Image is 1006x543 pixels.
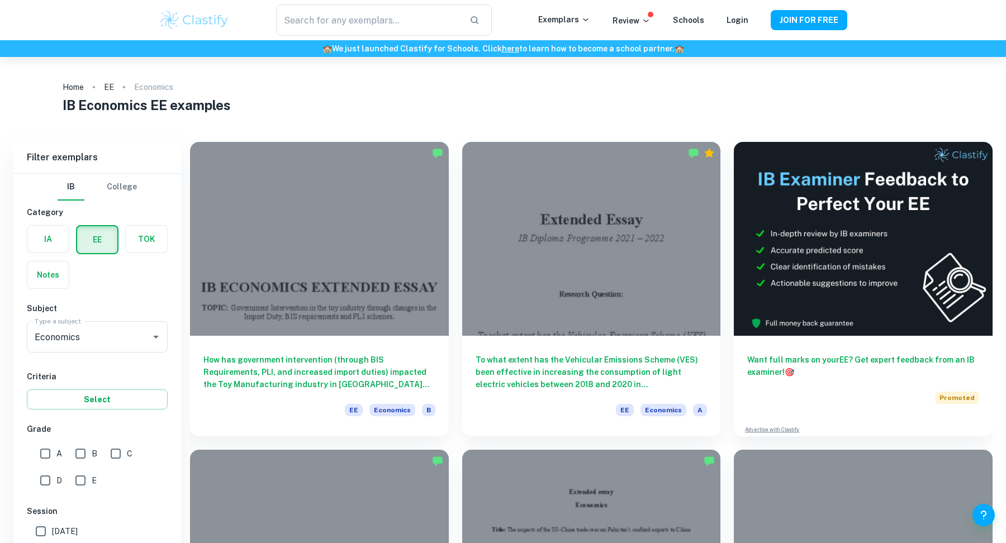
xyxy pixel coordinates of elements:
[935,392,979,404] span: Promoted
[432,455,443,466] img: Marked
[771,10,847,30] button: JOIN FOR FREE
[704,455,715,466] img: Marked
[63,79,84,95] a: Home
[13,142,181,173] h6: Filter exemplars
[126,226,167,253] button: TOK
[56,474,62,487] span: D
[203,354,435,390] h6: How has government intervention (through BIS Requirements, PLI, and increased import duties) impa...
[159,9,230,31] img: Clastify logo
[785,368,794,377] span: 🎯
[27,261,69,288] button: Notes
[27,226,69,253] button: IA
[104,79,114,95] a: EE
[35,316,81,326] label: Type a subject
[127,447,132,460] span: C
[462,142,721,436] a: To what extent has the Vehicular Emissions Scheme (VES) been effective in increasing the consumpt...
[538,13,590,26] p: Exemplars
[693,404,707,416] span: A
[52,525,78,537] span: [DATE]
[58,174,137,201] div: Filter type choice
[476,354,708,390] h6: To what extent has the Vehicular Emissions Scheme (VES) been effective in increasing the consumpt...
[27,423,168,435] h6: Grade
[704,147,715,159] div: Premium
[345,404,363,416] span: EE
[27,389,168,409] button: Select
[27,302,168,315] h6: Subject
[63,95,944,115] h1: IB Economics EE examples
[673,16,704,25] a: Schools
[92,447,97,460] span: B
[77,226,117,253] button: EE
[2,42,1004,55] h6: We just launched Clastify for Schools. Click to learn how to become a school partner.
[613,15,651,27] p: Review
[422,404,435,416] span: B
[148,329,164,345] button: Open
[745,426,799,434] a: Advertise with Clastify
[432,147,443,159] img: Marked
[134,81,173,93] p: Economics
[727,16,748,25] a: Login
[107,174,137,201] button: College
[276,4,461,36] input: Search for any exemplars...
[502,44,519,53] a: here
[369,404,415,416] span: Economics
[190,142,449,436] a: How has government intervention (through BIS Requirements, PLI, and increased import duties) impa...
[747,354,979,378] h6: Want full marks on your EE ? Get expert feedback from an IB examiner!
[58,174,84,201] button: IB
[322,44,332,53] span: 🏫
[972,504,995,526] button: Help and Feedback
[27,505,168,517] h6: Session
[688,147,699,159] img: Marked
[675,44,684,53] span: 🏫
[27,370,168,383] h6: Criteria
[734,142,993,336] img: Thumbnail
[616,404,634,416] span: EE
[27,206,168,218] h6: Category
[92,474,97,487] span: E
[640,404,686,416] span: Economics
[734,142,993,436] a: Want full marks on yourEE? Get expert feedback from an IB examiner!PromotedAdvertise with Clastify
[56,447,62,460] span: A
